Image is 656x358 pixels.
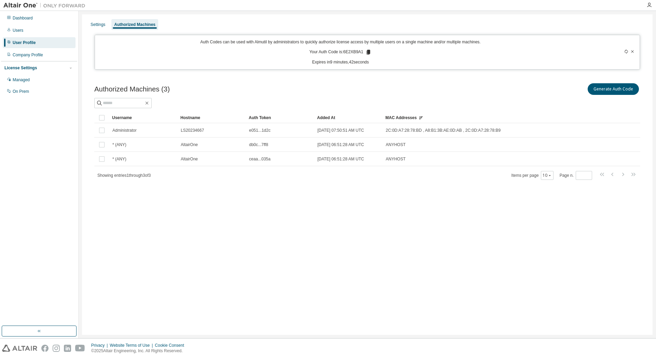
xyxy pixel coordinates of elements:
[249,156,271,162] span: ceaa...035a
[13,40,36,45] div: User Profile
[41,345,49,352] img: facebook.svg
[181,156,198,162] span: AltairOne
[181,128,204,133] span: LS20234667
[317,142,364,147] span: [DATE] 06:51:28 AM UTC
[543,173,552,178] button: 10
[560,171,592,180] span: Page n.
[75,345,85,352] img: youtube.svg
[310,49,372,55] p: Your Auth Code is: 6E2XB9A1
[317,156,364,162] span: [DATE] 06:51:28 AM UTC
[53,345,60,352] img: instagram.svg
[64,345,71,352] img: linkedin.svg
[511,171,553,180] span: Items per page
[249,112,312,123] div: Auth Token
[385,112,569,123] div: MAC Addresses
[155,343,188,348] div: Cookie Consent
[13,15,33,21] div: Dashboard
[114,22,155,27] div: Authorized Machines
[112,156,126,162] span: * (ANY)
[112,112,175,123] div: Username
[180,112,243,123] div: Hostname
[249,128,271,133] span: e051...1d2c
[588,83,639,95] button: Generate Auth Code
[13,52,43,58] div: Company Profile
[91,343,110,348] div: Privacy
[99,59,582,65] p: Expires in 9 minutes, 42 seconds
[110,343,155,348] div: Website Terms of Use
[99,39,582,45] p: Auth Codes can be used with Almutil by administrators to quickly authorize license access by mult...
[4,65,37,71] div: License Settings
[91,348,188,354] p: © 2025 Altair Engineering, Inc. All Rights Reserved.
[181,142,198,147] span: AltairOne
[13,89,29,94] div: On Prem
[317,128,364,133] span: [DATE] 07:50:51 AM UTC
[94,85,170,93] span: Authorized Machines (3)
[2,345,37,352] img: altair_logo.svg
[3,2,89,9] img: Altair One
[317,112,380,123] div: Added At
[112,142,126,147] span: * (ANY)
[386,142,406,147] span: ANYHOST
[13,77,30,83] div: Managed
[13,28,23,33] div: Users
[97,173,151,178] span: Showing entries 1 through 3 of 3
[112,128,137,133] span: Administrator
[386,156,406,162] span: ANYHOST
[249,142,268,147] span: db0c...7ff8
[91,22,105,27] div: Settings
[386,128,501,133] span: 2C:0D:A7:28:78:BD , A8:B1:3B:AE:0D:AB , 2C:0D:A7:28:78:B9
